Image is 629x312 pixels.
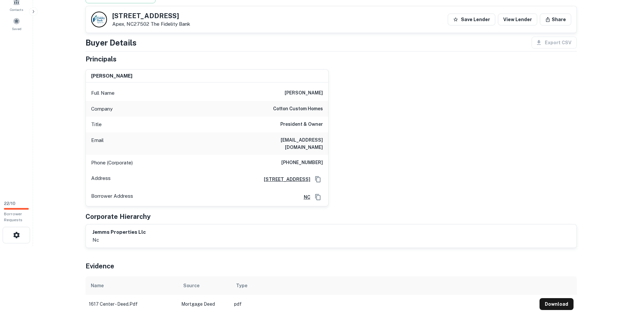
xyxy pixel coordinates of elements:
th: Source [178,276,231,295]
span: Borrower Requests [4,212,22,222]
button: Share [540,14,571,25]
p: Company [91,105,113,113]
h6: [PERSON_NAME] [91,72,132,80]
h6: [PERSON_NAME] [285,89,323,97]
h5: Principals [86,54,117,64]
span: 22 / 10 [4,201,16,206]
p: nc [92,236,146,244]
h6: cotton custom homes [273,105,323,113]
a: Saved [2,15,31,33]
th: Type [231,276,536,295]
a: View Lender [498,14,537,25]
h5: [STREET_ADDRESS] [112,13,190,19]
p: Apex, NC27502 [112,21,190,27]
span: Saved [12,26,21,31]
button: Copy Address [313,174,323,184]
a: The Fidelity Bank [151,21,190,27]
div: Sending borrower request to AI... [78,21,127,31]
h5: Evidence [86,261,114,271]
p: Title [91,121,102,128]
div: Type [236,282,247,290]
h6: jemms properties llc [92,228,146,236]
h4: Buyer Details [86,37,137,49]
h6: [EMAIL_ADDRESS][DOMAIN_NAME] [244,136,323,151]
span: Contacts [10,7,23,12]
h6: President & Owner [280,121,323,128]
div: Source [183,282,199,290]
h5: Corporate Hierarchy [86,212,151,222]
div: Name [91,282,104,290]
p: Full Name [91,89,115,97]
button: Save Lender [448,14,495,25]
p: Address [91,174,111,184]
p: Phone (Corporate) [91,159,133,167]
iframe: Chat Widget [596,259,629,291]
a: [STREET_ADDRESS] [259,176,310,183]
h6: [PHONE_NUMBER] [281,159,323,167]
th: Name [86,276,178,295]
p: Borrower Address [91,192,133,202]
button: Copy Address [313,192,323,202]
a: NC [298,193,310,201]
p: Email [91,136,104,151]
button: Download [540,298,574,310]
